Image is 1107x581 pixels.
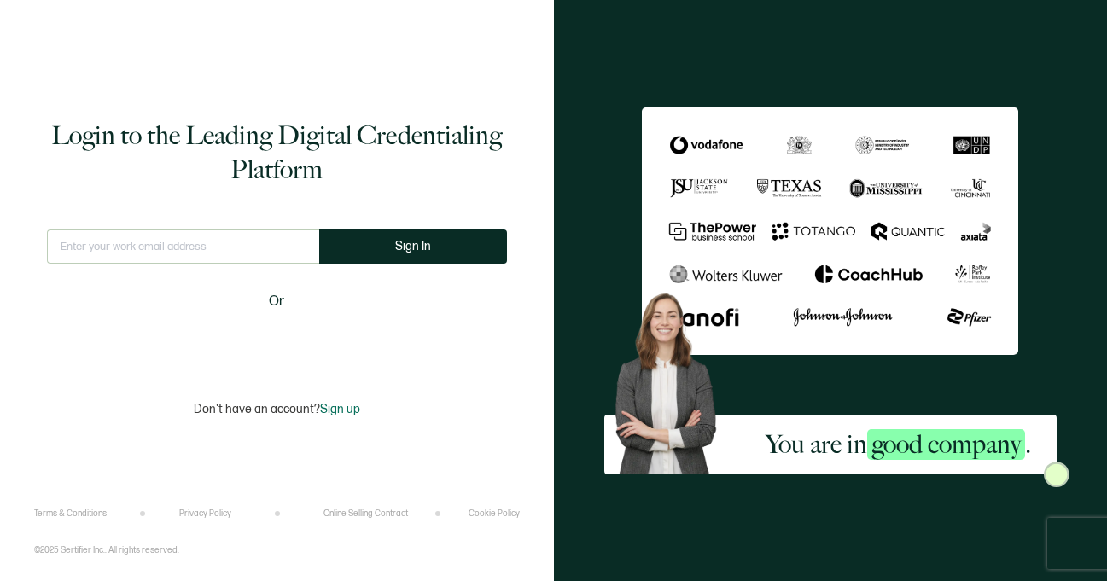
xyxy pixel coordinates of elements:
img: Sertifier Login - You are in <span class="strong-h">good company</span>. Hero [604,284,740,474]
h1: Login to the Leading Digital Credentialing Platform [47,119,507,187]
span: Sign In [395,240,431,253]
a: Online Selling Contract [323,508,408,519]
iframe: Chat Widget [1022,499,1107,581]
button: Sign In [319,229,507,264]
a: Privacy Policy [179,508,231,519]
img: Sertifier Login [1044,462,1069,487]
h2: You are in . [766,427,1031,462]
span: good company [867,429,1025,460]
span: Sign up [320,402,360,416]
iframe: Sign in with Google Button [170,323,383,361]
span: Or [269,291,284,312]
img: Sertifier Login - You are in <span class="strong-h">good company</span>. [642,107,1018,355]
a: Cookie Policy [469,508,520,519]
input: Enter your work email address [47,229,319,264]
p: ©2025 Sertifier Inc.. All rights reserved. [34,545,179,555]
p: Don't have an account? [194,402,360,416]
a: Terms & Conditions [34,508,107,519]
